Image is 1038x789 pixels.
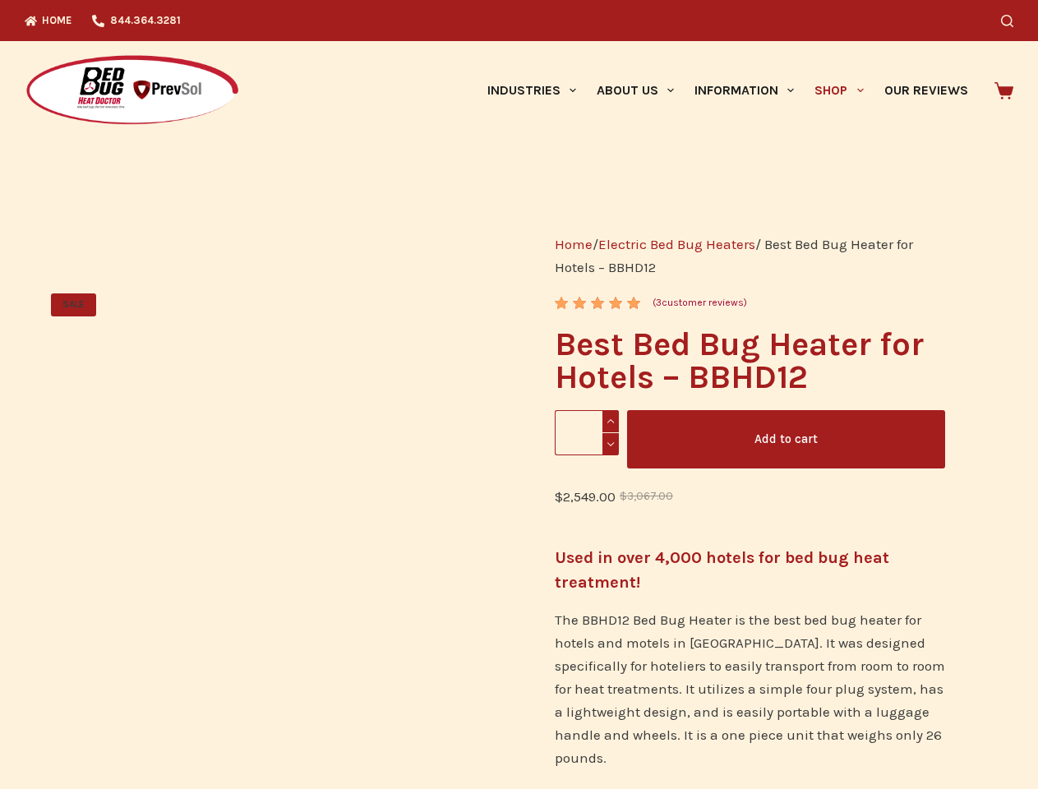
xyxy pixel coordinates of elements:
[627,410,945,468] button: Add to cart
[555,548,889,592] strong: Used in over 4,000 hotels for bed bug heat treatment!
[874,41,978,140] a: Our Reviews
[555,236,593,252] a: Home
[586,41,684,140] a: About Us
[555,488,616,505] bdi: 2,549.00
[555,297,566,322] span: 3
[805,41,874,140] a: Shop
[620,490,673,502] bdi: 3,067.00
[555,297,643,397] span: Rated out of 5 based on customer ratings
[555,608,945,769] p: The BBHD12 Bed Bug Heater is the best bed bug heater for hotels and motels in [GEOGRAPHIC_DATA]. ...
[555,488,563,505] span: $
[555,328,945,394] h1: Best Bed Bug Heater for Hotels – BBHD12
[1001,15,1013,27] button: Search
[555,233,945,279] nav: Breadcrumb
[685,41,805,140] a: Information
[656,297,662,308] span: 3
[477,41,978,140] nav: Primary
[620,490,627,502] span: $
[653,295,747,311] a: (3customer reviews)
[555,410,619,455] input: Product quantity
[477,41,586,140] a: Industries
[25,54,240,127] img: Prevsol/Bed Bug Heat Doctor
[598,236,755,252] a: Electric Bed Bug Heaters
[555,297,643,309] div: Rated 5.00 out of 5
[51,293,96,316] span: SALE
